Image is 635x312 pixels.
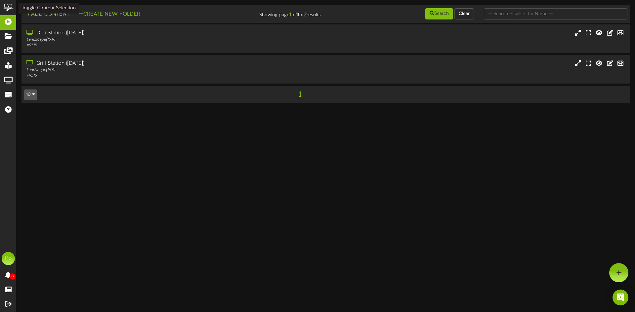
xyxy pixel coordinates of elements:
[24,10,71,18] button: Add Content
[76,10,142,18] button: Create New Folder
[304,12,307,18] strong: 2
[454,8,474,19] button: Clear
[425,8,453,19] button: Search
[224,8,326,19] div: Showing page of for results
[26,60,270,67] div: Grill Station ([DATE])
[613,290,628,305] div: Open Intercom Messenger
[297,90,303,98] span: 1
[26,37,270,43] div: Landscape ( 16:9 )
[26,29,270,37] div: Deli Station ([DATE])
[484,8,627,19] input: -- Search Playlists by Name --
[289,12,291,18] strong: 1
[296,12,298,18] strong: 1
[26,73,270,79] div: # 9516
[26,67,270,73] div: Landscape ( 16:9 )
[26,43,270,48] div: # 9515
[2,252,15,265] div: PB
[24,89,37,100] button: 10
[10,273,16,280] span: 0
